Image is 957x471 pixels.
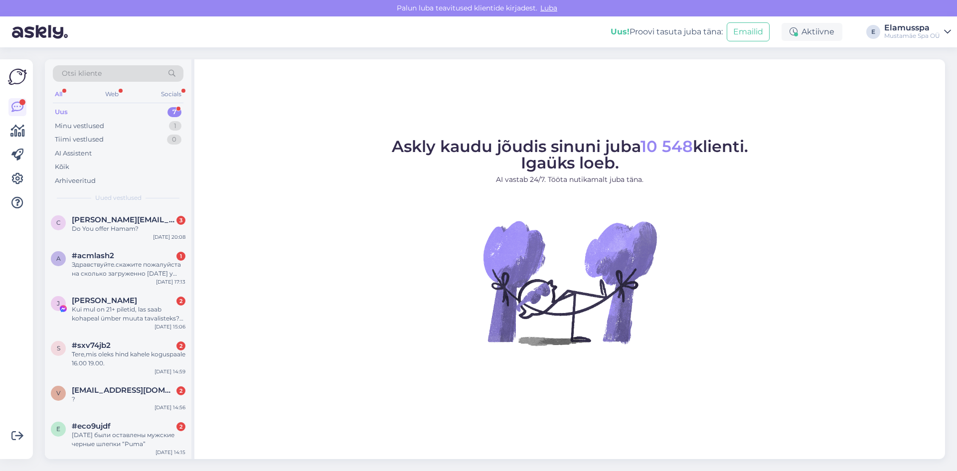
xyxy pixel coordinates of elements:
div: 1 [176,252,185,261]
div: Web [103,88,121,101]
div: Do You offer Hamam? [72,224,185,233]
span: a [56,255,61,262]
div: Uus [55,107,68,117]
span: #eco9ujdf [72,422,111,431]
span: Luba [537,3,560,12]
img: No Chat active [480,193,659,372]
div: 3 [176,216,185,225]
a: ElamusspaMustamäe Spa OÜ [884,24,951,40]
span: s [57,344,60,352]
span: #acmlash2 [72,251,114,260]
div: Tere,mis oleks hind kahele koguspaale 16.00 19.00. [72,350,185,368]
div: Kõik [55,162,69,172]
div: [DATE] 14:59 [155,368,185,375]
span: Otsi kliente [62,68,102,79]
div: Proovi tasuta juba täna: [611,26,723,38]
div: Elamusspa [884,24,940,32]
span: vlapet10@gmail.com [72,386,175,395]
span: 10 548 [640,137,693,156]
div: [DATE] 20:08 [153,233,185,241]
div: Arhiveeritud [55,176,96,186]
span: v [56,389,60,397]
div: [DATE] 14:15 [156,449,185,456]
div: [DATE] 17:13 [156,278,185,286]
div: Aktiivne [782,23,842,41]
b: Uus! [611,27,630,36]
div: E [866,25,880,39]
span: J [57,300,60,307]
div: 0 [167,135,181,145]
div: 7 [167,107,181,117]
div: Socials [159,88,183,101]
p: AI vastab 24/7. Tööta nutikamalt juba täna. [392,174,748,185]
div: AI Assistent [55,149,92,158]
span: #sxv74jb2 [72,341,111,350]
span: e [56,425,60,433]
div: Tiimi vestlused [55,135,104,145]
div: 1 [169,121,181,131]
button: Emailid [727,22,770,41]
span: Uued vestlused [95,193,142,202]
div: 2 [176,341,185,350]
div: Minu vestlused [55,121,104,131]
div: [DATE] были оставлены мужские черные шлепки “Puma” [72,431,185,449]
div: 2 [176,386,185,395]
div: ? [72,395,185,404]
div: Kui mul on 21+ piletid, las saab kohapeal ümber muuta tavalisteks? Mul lapsed ja ei saa hetkel 21... [72,305,185,323]
span: Askly kaudu jõudis sinuni juba klienti. Igaüks loeb. [392,137,748,172]
span: Jane Ly [72,296,137,305]
div: [DATE] 15:06 [155,323,185,330]
div: [DATE] 14:56 [155,404,185,411]
span: camilla_stene@hotmail.com [72,215,175,224]
div: Mustamäe Spa OÜ [884,32,940,40]
div: Здравствуйте.скажите пожалуйста на сколько загруженно [DATE] у вас? [72,260,185,278]
img: Askly Logo [8,67,27,86]
div: 2 [176,422,185,431]
div: All [53,88,64,101]
div: 2 [176,297,185,306]
span: c [56,219,61,226]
